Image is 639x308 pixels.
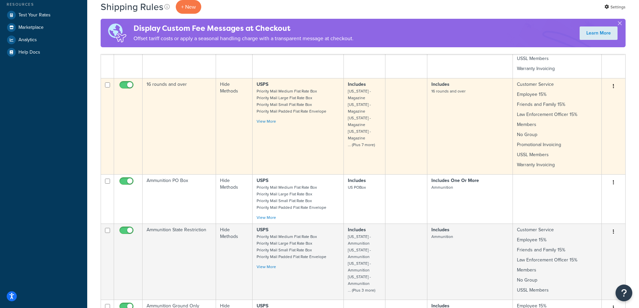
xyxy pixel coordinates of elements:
td: Ammunition PO Box [143,174,216,224]
strong: Includes [431,81,449,88]
strong: Includes [348,226,366,233]
a: Marketplace [5,21,82,34]
strong: USPS [257,81,268,88]
p: Members [517,121,597,128]
strong: USPS [257,226,268,233]
small: Priority Mail Medium Flat Rate Box Priority Mail Large Flat Rate Box Priority Mail Small Flat Rat... [257,184,326,210]
small: [US_STATE] - Ammunition [US_STATE] - Ammunition [US_STATE] - Ammunition [US_STATE] - Ammunition .... [348,234,375,293]
a: View More [257,214,276,221]
h4: Display Custom Fee Messages at Checkout [134,23,354,34]
button: Open Resource Center [616,285,632,301]
a: Settings [604,2,626,12]
span: Marketplace [18,25,44,30]
p: USSL Members [517,55,597,62]
small: Priority Mail Medium Flat Rate Box Priority Mail Large Flat Rate Box Priority Mail Small Flat Rat... [257,88,326,114]
strong: Includes [348,81,366,88]
a: View More [257,118,276,124]
td: 16 rounds and over [143,78,216,174]
p: Promotional Invoicing [517,141,597,148]
p: Warranty Invoicing [517,162,597,168]
span: Test Your Rates [18,12,51,18]
a: Analytics [5,34,82,46]
p: Law Enforcement Officer 15% [517,257,597,263]
strong: Includes [348,177,366,184]
small: Priority Mail Medium Flat Rate Box Priority Mail Large Flat Rate Box Priority Mail Small Flat Rat... [257,234,326,260]
a: View More [257,264,276,270]
div: Resources [5,2,82,7]
p: Warranty Invoicing [517,65,597,72]
p: Employee 15% [517,91,597,98]
span: Help Docs [18,50,40,55]
a: Learn More [580,26,618,40]
p: No Group [517,277,597,284]
td: Customer Service [513,224,602,300]
p: Friends and Family 15% [517,101,597,108]
small: 16 rounds and over [431,88,466,94]
small: [US_STATE] - Magazine [US_STATE] - Magazine [US_STATE] - Magazine [US_STATE] - Magazine ... (Plus... [348,88,375,148]
p: Members [517,267,597,273]
small: Ammunition [431,184,453,190]
p: USSL Members [517,287,597,294]
td: Hide Methods [216,78,252,174]
td: Customer Service [513,78,602,174]
img: duties-banner-06bc72dcb5fe05cb3f9472aba00be2ae8eb53ab6f0d8bb03d382ba314ac3c341.png [101,19,134,47]
td: Hide Methods [216,174,252,224]
small: US POBox [348,184,366,190]
td: Hide Methods [216,224,252,300]
td: Ammunition State Restriction [143,224,216,300]
h1: Shipping Rules [101,0,163,13]
p: Law Enforcement Officer 15% [517,111,597,118]
strong: Includes One Or More [431,177,479,184]
strong: USPS [257,177,268,184]
p: Offset tariff costs or apply a seasonal handling charge with a transparent message at checkout. [134,34,354,43]
p: No Group [517,131,597,138]
small: Ammunition [431,234,453,240]
strong: Includes [431,226,449,233]
a: Help Docs [5,46,82,58]
a: Test Your Rates [5,9,82,21]
p: USSL Members [517,151,597,158]
span: Analytics [18,37,37,43]
p: Employee 15% [517,237,597,243]
p: Friends and Family 15% [517,247,597,253]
